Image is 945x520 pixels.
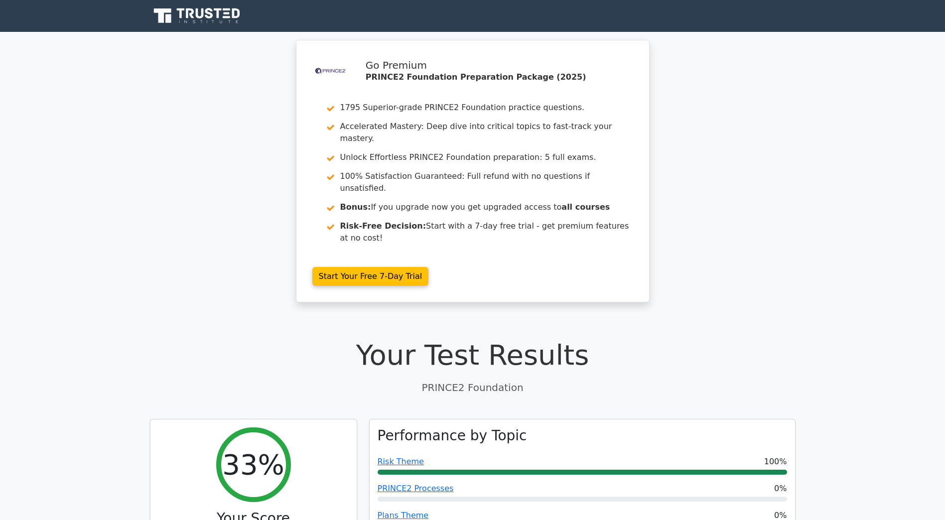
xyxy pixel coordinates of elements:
a: Start Your Free 7-Day Trial [312,267,429,286]
p: PRINCE2 Foundation [150,380,796,395]
h3: Performance by Topic [378,427,527,444]
a: Risk Theme [378,457,424,466]
a: Plans Theme [378,511,429,520]
h2: 33% [222,448,284,481]
h1: Your Test Results [150,338,796,372]
span: 0% [774,483,787,495]
a: PRINCE2 Processes [378,484,454,493]
span: 100% [764,456,787,468]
